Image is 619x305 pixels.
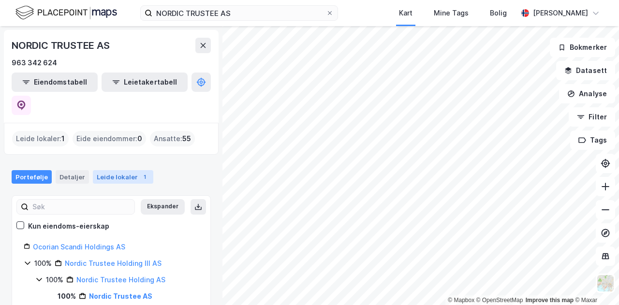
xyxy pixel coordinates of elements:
div: Bolig [490,7,507,19]
input: Søk på adresse, matrikkel, gårdeiere, leietakere eller personer [152,6,326,20]
div: 100% [34,258,52,269]
button: Analyse [559,84,615,103]
iframe: Chat Widget [571,259,619,305]
div: [PERSON_NAME] [533,7,588,19]
a: OpenStreetMap [476,297,523,304]
div: 963 342 624 [12,57,57,69]
img: logo.f888ab2527a4732fd821a326f86c7f29.svg [15,4,117,21]
button: Leietakertabell [102,73,188,92]
a: Mapbox [448,297,474,304]
div: Leide lokaler : [12,131,69,146]
a: Nordic Trustee Holding III AS [65,259,162,267]
div: Kun eiendoms-eierskap [28,220,109,232]
div: Eide eiendommer : [73,131,146,146]
input: Søk [29,200,134,214]
button: Filter [569,107,615,127]
a: Improve this map [526,297,574,304]
div: Ansatte : [150,131,195,146]
div: Portefølje [12,170,52,184]
button: Ekspander [141,199,185,215]
button: Bokmerker [550,38,615,57]
div: 100% [46,274,63,286]
a: Nordic Trustee AS [89,292,152,300]
span: 1 [61,133,65,145]
div: Mine Tags [434,7,469,19]
button: Eiendomstabell [12,73,98,92]
div: Detaljer [56,170,89,184]
a: Nordic Trustee Holding AS [76,276,165,284]
a: Ocorian Scandi Holdings AS [33,243,125,251]
span: 55 [182,133,191,145]
div: 1 [140,172,149,182]
button: Datasett [556,61,615,80]
div: Kart [399,7,413,19]
div: NORDIC TRUSTEE AS [12,38,112,53]
button: Tags [570,131,615,150]
span: 0 [137,133,142,145]
div: 100% [58,290,76,302]
div: Leide lokaler [93,170,153,184]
